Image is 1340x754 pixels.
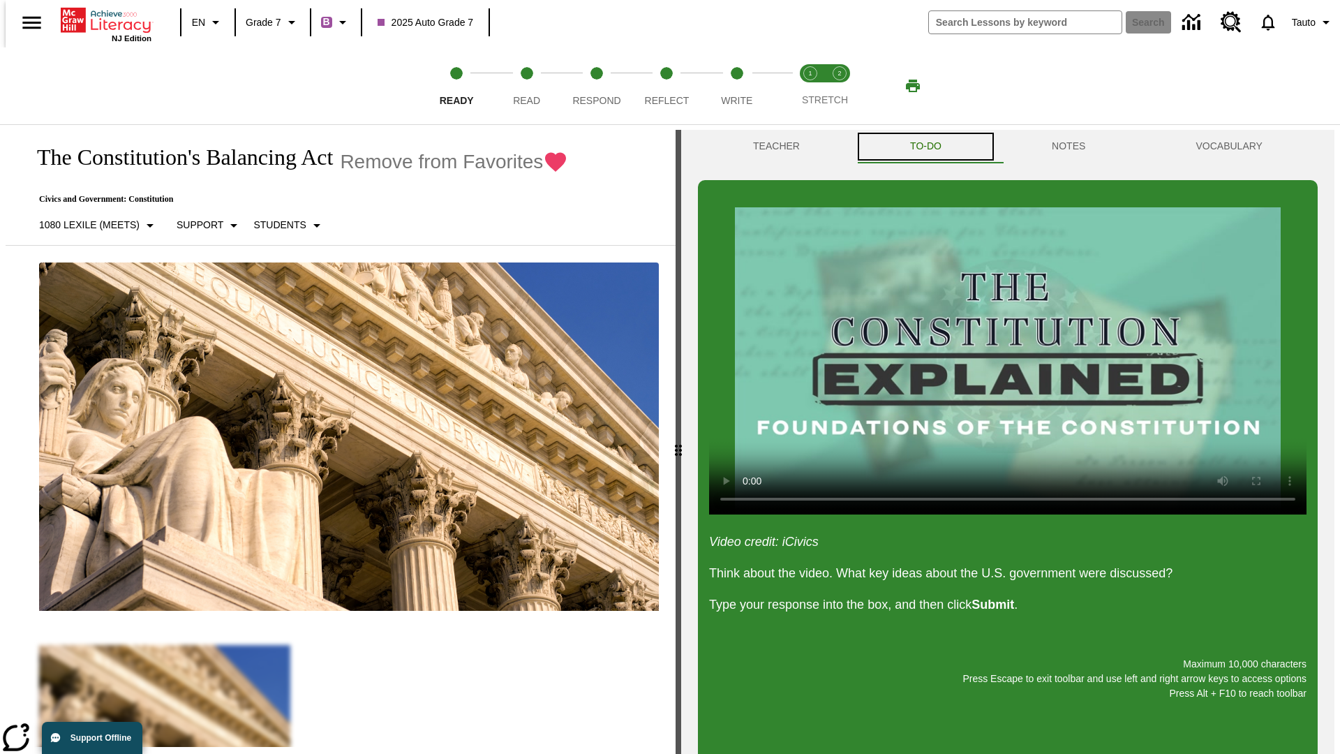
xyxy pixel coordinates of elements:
[997,130,1140,163] button: NOTES
[1250,4,1286,40] a: Notifications
[6,130,676,747] div: reading
[891,73,935,98] button: Print
[42,722,142,754] button: Support Offline
[556,47,637,124] button: Respond step 3 of 5
[709,535,819,549] em: Video credit: iCivics
[709,672,1306,686] p: Press Escape to exit toolbar and use left and right arrow keys to access options
[709,596,1306,614] p: Type your response into the box, and then click .
[709,564,1306,583] p: Think about the video. What key ideas about the U.S. government were discussed?
[1174,3,1212,42] a: Data Center
[802,94,848,105] span: STRETCH
[378,15,474,30] span: 2025 Auto Grade 7
[819,47,860,124] button: Stretch Respond step 2 of 2
[709,657,1306,672] p: Maximum 10,000 characters
[33,213,164,238] button: Select Lexile, 1080 Lexile (Meets)
[837,70,841,77] text: 2
[1140,130,1318,163] button: VOCABULARY
[697,47,777,124] button: Write step 5 of 5
[6,11,204,24] body: Maximum 10,000 characters Press Escape to exit toolbar and use left and right arrow keys to acces...
[698,130,855,163] button: Teacher
[1286,10,1340,35] button: Profile/Settings
[11,2,52,43] button: Open side menu
[513,95,540,106] span: Read
[698,130,1318,163] div: Instructional Panel Tabs
[39,263,659,612] img: The U.S. Supreme Court Building displays the phrase, "Equal Justice Under Law."
[681,130,1334,754] div: activity
[340,149,568,174] button: Remove from Favorites - The Constitution's Balancing Act
[323,13,330,31] span: B
[39,218,140,232] p: 1080 Lexile (Meets)
[440,95,474,106] span: Ready
[721,95,752,106] span: Write
[855,130,997,163] button: TO-DO
[1212,3,1250,41] a: Resource Center, Will open in new tab
[246,15,281,30] span: Grade 7
[416,47,497,124] button: Ready step 1 of 5
[971,598,1014,612] strong: Submit
[709,686,1306,701] p: Press Alt + F10 to reach toolbar
[61,5,151,43] div: Home
[70,733,131,743] span: Support Offline
[177,218,223,232] p: Support
[315,10,357,35] button: Boost Class color is purple. Change class color
[808,70,812,77] text: 1
[1292,15,1316,30] span: Tauto
[645,95,690,106] span: Reflect
[572,95,620,106] span: Respond
[22,194,568,205] p: Civics and Government: Constitution
[486,47,567,124] button: Read step 2 of 5
[192,15,205,30] span: EN
[22,145,333,170] h1: The Constitution's Balancing Act
[929,11,1122,34] input: search field
[626,47,707,124] button: Reflect step 4 of 5
[340,151,543,173] span: Remove from Favorites
[171,213,248,238] button: Scaffolds, Support
[248,213,330,238] button: Select Student
[253,218,306,232] p: Students
[112,34,151,43] span: NJ Edition
[240,10,306,35] button: Grade: Grade 7, Select a grade
[676,130,681,754] div: Press Enter or Spacebar and then press right and left arrow keys to move the slider
[790,47,831,124] button: Stretch Read step 1 of 2
[186,10,230,35] button: Language: EN, Select a language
